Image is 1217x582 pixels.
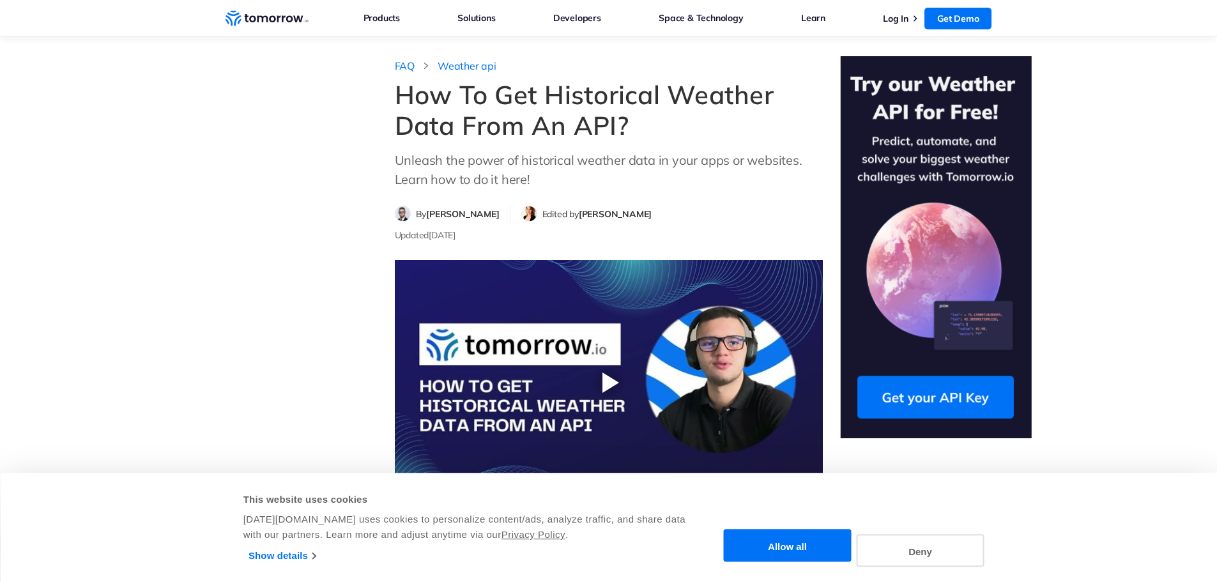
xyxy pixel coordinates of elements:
[226,9,309,28] a: Home link
[395,56,823,73] nav: breadcrumb
[553,10,601,26] a: Developers
[659,10,743,26] a: Space & Technology
[457,10,495,26] a: Solutions
[395,59,415,73] a: FAQ
[724,530,852,562] button: Allow all
[840,56,1032,438] img: Try Our Weather API for Free
[883,13,908,24] a: Log In
[542,208,652,220] span: Edited by
[501,529,565,540] a: Privacy Policy
[364,10,400,26] a: Products
[243,512,687,542] div: [DATE][DOMAIN_NAME] uses cookies to personalize content/ads, analyze traffic, and share data with...
[522,206,537,221] img: Michelle Meyer editor profile picture
[243,492,687,507] div: This website uses cookies
[801,10,825,26] a: Learn
[395,229,455,241] span: Updated [DATE]
[249,546,316,565] a: Show details
[416,208,500,220] span: By
[426,208,499,220] span: [PERSON_NAME]
[924,8,991,29] a: Get Demo
[395,151,823,189] p: Unleash the power of historical weather data in your apps or websites. Learn how to do it here!
[438,59,496,73] a: Weather api
[395,206,410,221] img: Filip Dimkovski
[395,79,823,141] h1: How To Get Historical Weather Data From An API?
[857,534,984,567] button: Deny
[579,208,652,220] span: [PERSON_NAME]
